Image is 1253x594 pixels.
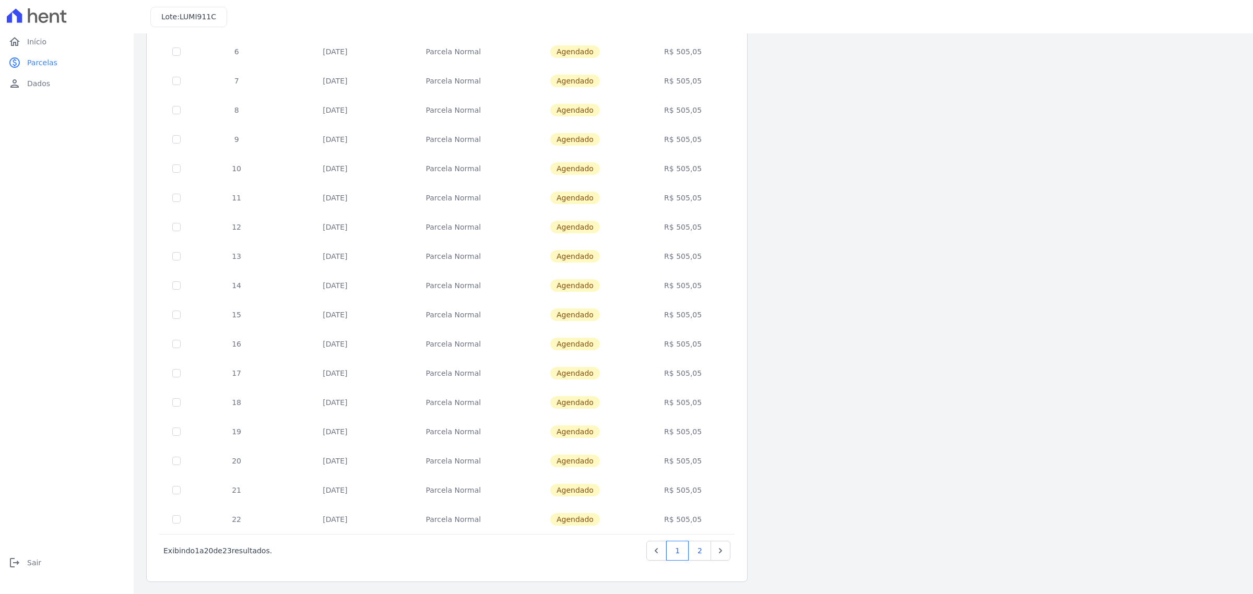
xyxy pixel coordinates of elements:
[280,300,390,329] td: [DATE]
[280,66,390,96] td: [DATE]
[550,513,600,526] span: Agendado
[8,556,21,569] i: logout
[280,212,390,242] td: [DATE]
[550,221,600,233] span: Agendado
[550,133,600,146] span: Agendado
[390,388,516,417] td: Parcela Normal
[634,96,732,125] td: R$ 505,05
[195,547,199,555] span: 1
[4,552,129,573] a: logoutSair
[280,417,390,446] td: [DATE]
[634,125,732,154] td: R$ 505,05
[4,73,129,94] a: personDados
[193,242,280,271] td: 13
[280,359,390,388] td: [DATE]
[390,300,516,329] td: Parcela Normal
[390,66,516,96] td: Parcela Normal
[193,66,280,96] td: 7
[390,183,516,212] td: Parcela Normal
[646,541,666,561] a: Previous
[161,11,216,22] h3: Lote:
[280,329,390,359] td: [DATE]
[280,37,390,66] td: [DATE]
[193,329,280,359] td: 16
[4,52,129,73] a: paidParcelas
[280,505,390,534] td: [DATE]
[8,56,21,69] i: paid
[8,77,21,90] i: person
[27,57,57,68] span: Parcelas
[390,37,516,66] td: Parcela Normal
[634,212,732,242] td: R$ 505,05
[180,13,216,21] span: LUMI911C
[711,541,730,561] a: Next
[280,242,390,271] td: [DATE]
[280,154,390,183] td: [DATE]
[193,505,280,534] td: 22
[550,338,600,350] span: Agendado
[550,279,600,292] span: Agendado
[280,125,390,154] td: [DATE]
[390,125,516,154] td: Parcela Normal
[193,125,280,154] td: 9
[550,455,600,467] span: Agendado
[634,66,732,96] td: R$ 505,05
[193,359,280,388] td: 17
[550,162,600,175] span: Agendado
[550,367,600,379] span: Agendado
[280,271,390,300] td: [DATE]
[634,359,732,388] td: R$ 505,05
[634,154,732,183] td: R$ 505,05
[193,388,280,417] td: 18
[27,37,46,47] span: Início
[550,45,600,58] span: Agendado
[390,96,516,125] td: Parcela Normal
[27,78,50,89] span: Dados
[193,154,280,183] td: 10
[634,476,732,505] td: R$ 505,05
[280,183,390,212] td: [DATE]
[193,183,280,212] td: 11
[634,329,732,359] td: R$ 505,05
[280,446,390,476] td: [DATE]
[550,484,600,496] span: Agendado
[550,192,600,204] span: Agendado
[27,557,41,568] span: Sair
[634,388,732,417] td: R$ 505,05
[550,425,600,438] span: Agendado
[634,271,732,300] td: R$ 505,05
[390,154,516,183] td: Parcela Normal
[193,37,280,66] td: 6
[193,96,280,125] td: 8
[634,505,732,534] td: R$ 505,05
[163,545,272,556] p: Exibindo a de resultados.
[390,212,516,242] td: Parcela Normal
[193,300,280,329] td: 15
[550,104,600,116] span: Agendado
[193,446,280,476] td: 20
[193,212,280,242] td: 12
[390,417,516,446] td: Parcela Normal
[634,300,732,329] td: R$ 505,05
[280,96,390,125] td: [DATE]
[204,547,214,555] span: 20
[193,271,280,300] td: 14
[193,476,280,505] td: 21
[4,31,129,52] a: homeInício
[390,359,516,388] td: Parcela Normal
[634,183,732,212] td: R$ 505,05
[689,541,711,561] a: 2
[390,446,516,476] td: Parcela Normal
[222,547,232,555] span: 23
[390,476,516,505] td: Parcela Normal
[550,75,600,87] span: Agendado
[193,417,280,446] td: 19
[666,541,689,561] a: 1
[280,388,390,417] td: [DATE]
[634,446,732,476] td: R$ 505,05
[8,35,21,48] i: home
[634,37,732,66] td: R$ 505,05
[550,308,600,321] span: Agendado
[550,396,600,409] span: Agendado
[390,271,516,300] td: Parcela Normal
